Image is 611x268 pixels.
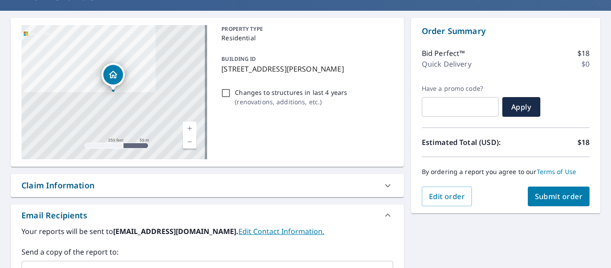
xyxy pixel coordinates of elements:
p: [STREET_ADDRESS][PERSON_NAME] [221,64,389,74]
a: EditContactInfo [238,226,324,236]
p: $18 [577,137,590,148]
p: By ordering a report you agree to our [422,168,590,176]
span: Edit order [429,191,465,201]
button: Edit order [422,187,472,206]
span: Apply [509,102,533,112]
p: Residential [221,33,389,43]
b: [EMAIL_ADDRESS][DOMAIN_NAME]. [113,226,238,236]
p: Estimated Total (USD): [422,137,506,148]
p: BUILDING ID [221,55,256,63]
p: Order Summary [422,25,590,37]
label: Have a promo code? [422,85,499,93]
button: Apply [502,97,540,117]
p: ( renovations, additions, etc. ) [235,97,347,106]
button: Submit order [528,187,590,206]
div: Email Recipients [11,204,404,226]
p: Bid Perfect™ [422,48,465,59]
p: $18 [577,48,590,59]
div: Email Recipients [21,209,87,221]
p: PROPERTY TYPE [221,25,389,33]
div: Dropped pin, building 1, Residential property, 8921 Stone Ridge Dr SE Warren, OH 44484 [102,63,125,91]
div: Claim Information [11,174,404,197]
a: Terms of Use [537,167,577,176]
span: Submit order [535,191,583,201]
p: Quick Delivery [422,59,471,69]
a: Current Level 17, Zoom Out [183,135,196,149]
label: Send a copy of the report to: [21,247,393,257]
p: $0 [581,59,590,69]
p: Changes to structures in last 4 years [235,88,347,97]
div: Claim Information [21,179,94,191]
a: Current Level 17, Zoom In [183,122,196,135]
label: Your reports will be sent to [21,226,393,237]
